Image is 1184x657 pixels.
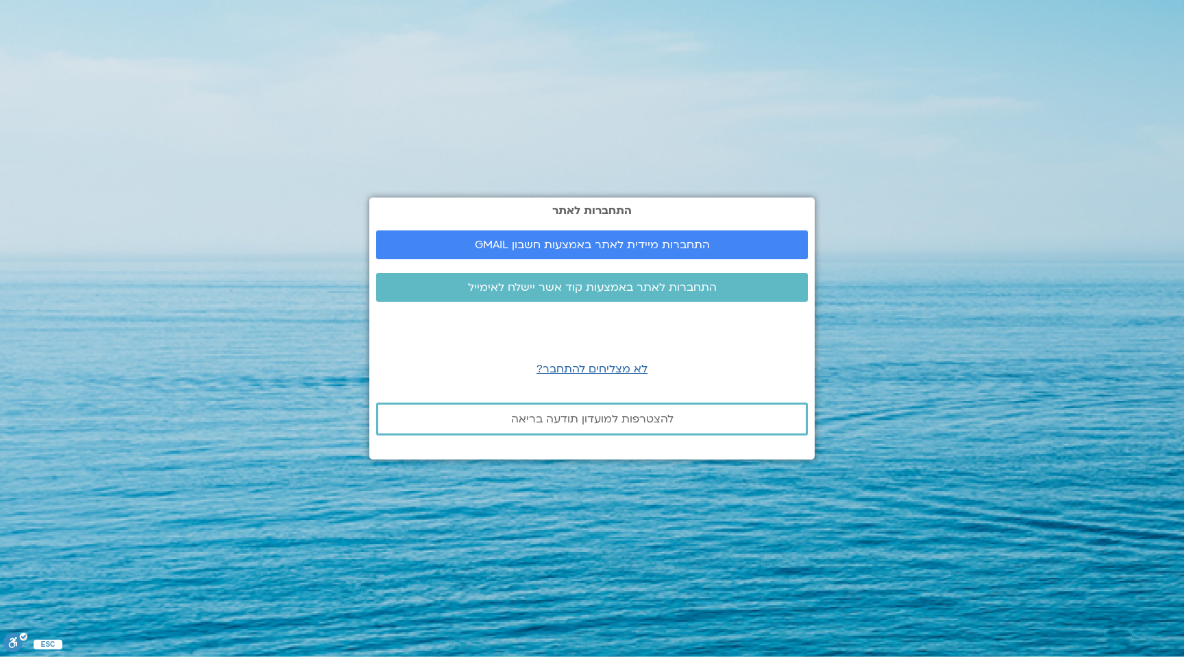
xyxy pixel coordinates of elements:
a: לא מצליחים להתחבר? [536,361,647,377]
span: התחברות מיידית לאתר באמצעות חשבון GMAIL [475,239,710,251]
h2: התחברות לאתר [376,204,808,217]
span: התחברות לאתר באמצעות קוד אשר יישלח לאימייל [468,281,717,294]
span: להצטרפות למועדון תודעה בריאה [511,413,674,425]
a: להצטרפות למועדון תודעה בריאה [376,403,808,435]
a: התחברות לאתר באמצעות קוד אשר יישלח לאימייל [376,273,808,302]
a: התחברות מיידית לאתר באמצעות חשבון GMAIL [376,230,808,259]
